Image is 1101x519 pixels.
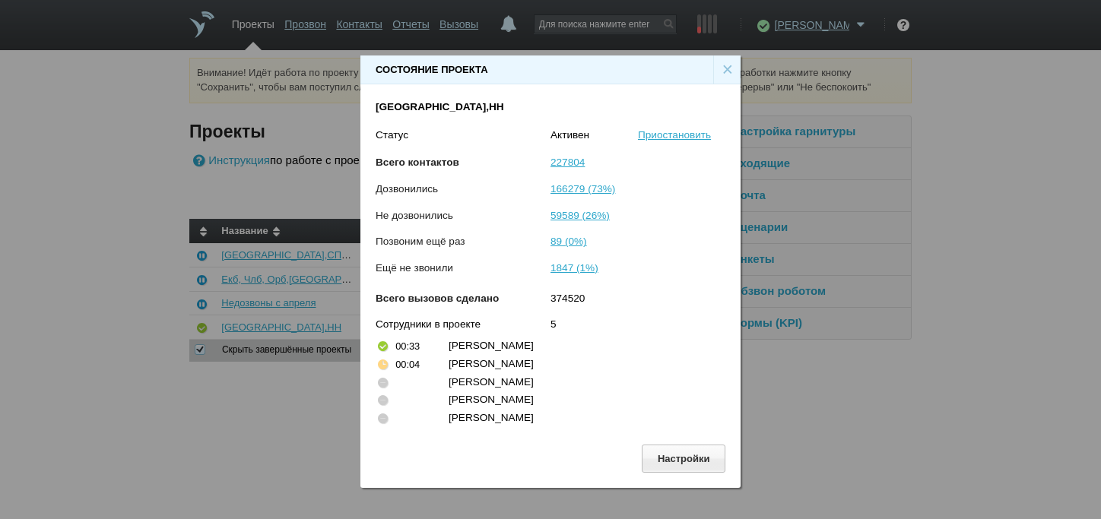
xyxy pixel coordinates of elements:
[376,183,438,195] span: Дозвонились
[550,236,587,247] span: 89 (0%)
[449,392,711,407] div: [PERSON_NAME]
[376,62,488,78] div: Состояние проекта
[376,210,453,221] span: Не дозвонились
[449,356,711,372] div: [PERSON_NAME]
[550,291,725,317] div: 374520
[376,293,499,304] span: Всего вызовов сделано
[376,236,465,247] span: Позвоним ещё раз
[638,129,711,141] a: Приостановить
[376,157,459,168] span: Всего контактов
[550,183,615,195] span: 166279 (73%)
[550,128,638,143] div: Активен
[713,55,741,84] div: ×
[642,445,725,473] button: Настройки
[550,262,598,274] span: 1847 (1%)
[449,410,711,426] div: [PERSON_NAME]
[395,339,420,353] div: 00:33
[395,357,420,372] div: 00:04
[376,128,550,143] div: Статус
[550,210,610,221] span: 59589 (26%)
[376,318,481,330] span: Сотрудники в проекте
[550,157,585,168] span: 227804
[376,101,504,112] b: [GEOGRAPHIC_DATA],НН
[449,375,711,390] div: [PERSON_NAME]
[550,317,725,332] div: 5
[449,338,711,353] div: [PERSON_NAME]
[376,262,453,274] span: Ещё не звонили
